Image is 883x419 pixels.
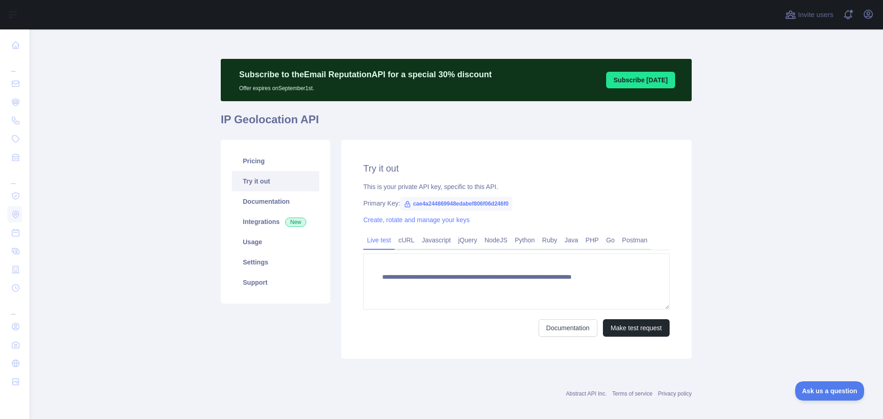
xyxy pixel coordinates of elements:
[606,72,675,88] button: Subscribe [DATE]
[418,233,454,247] a: Javascript
[602,233,619,247] a: Go
[7,55,22,74] div: ...
[395,233,418,247] a: cURL
[566,390,607,397] a: Abstract API Inc.
[798,10,833,20] span: Invite users
[658,390,692,397] a: Privacy policy
[511,233,539,247] a: Python
[232,151,319,171] a: Pricing
[363,162,670,175] h2: Try it out
[7,298,22,316] div: ...
[783,7,835,22] button: Invite users
[619,233,651,247] a: Postman
[232,191,319,212] a: Documentation
[612,390,652,397] a: Terms of service
[561,233,582,247] a: Java
[481,233,511,247] a: NodeJS
[232,171,319,191] a: Try it out
[7,167,22,186] div: ...
[232,232,319,252] a: Usage
[795,381,865,401] iframe: Toggle Customer Support
[539,233,561,247] a: Ruby
[539,319,597,337] a: Documentation
[582,233,602,247] a: PHP
[232,252,319,272] a: Settings
[400,197,512,211] span: cae4a244869948edabef806f06d246f0
[221,112,692,134] h1: IP Geolocation API
[363,216,470,224] a: Create, rotate and manage your keys
[363,182,670,191] div: This is your private API key, specific to this API.
[454,233,481,247] a: jQuery
[232,212,319,232] a: Integrations New
[603,319,670,337] button: Make test request
[363,233,395,247] a: Live test
[239,68,492,81] p: Subscribe to the Email Reputation API for a special 30 % discount
[363,199,670,208] div: Primary Key:
[232,272,319,293] a: Support
[285,218,306,227] span: New
[239,81,492,92] p: Offer expires on September 1st.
